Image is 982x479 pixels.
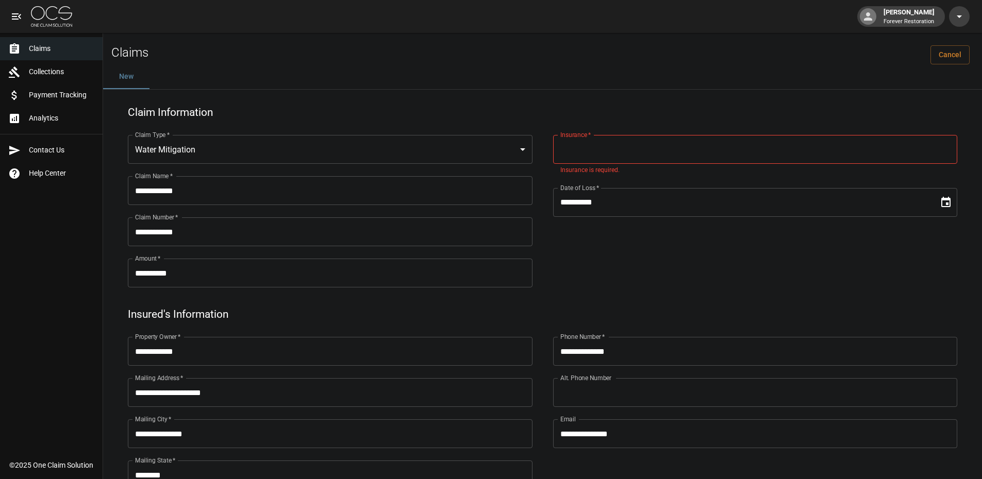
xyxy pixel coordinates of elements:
a: Cancel [930,45,970,64]
label: Claim Type [135,130,170,139]
label: Claim Name [135,172,173,180]
span: Analytics [29,113,94,124]
span: Contact Us [29,145,94,156]
label: Insurance [560,130,591,139]
div: © 2025 One Claim Solution [9,460,93,470]
label: Property Owner [135,332,181,341]
p: Forever Restoration [884,18,935,26]
span: Collections [29,66,94,77]
p: Insurance is required. [560,165,951,176]
div: Water Mitigation [128,135,532,164]
h2: Claims [111,45,148,60]
label: Mailing State [135,456,175,465]
span: Payment Tracking [29,90,94,100]
button: Choose date, selected date is Aug 13, 2025 [936,192,956,213]
label: Date of Loss [560,183,599,192]
label: Alt. Phone Number [560,373,611,382]
div: [PERSON_NAME] [879,7,939,26]
span: Claims [29,43,94,54]
label: Claim Number [135,213,178,221]
button: New [103,64,149,89]
label: Amount [135,254,161,263]
label: Mailing City [135,415,172,423]
span: Help Center [29,168,94,179]
button: open drawer [6,6,27,27]
label: Phone Number [560,332,605,341]
label: Mailing Address [135,373,183,382]
div: dynamic tabs [103,64,982,89]
img: ocs-logo-white-transparent.png [31,6,72,27]
label: Email [560,415,576,423]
